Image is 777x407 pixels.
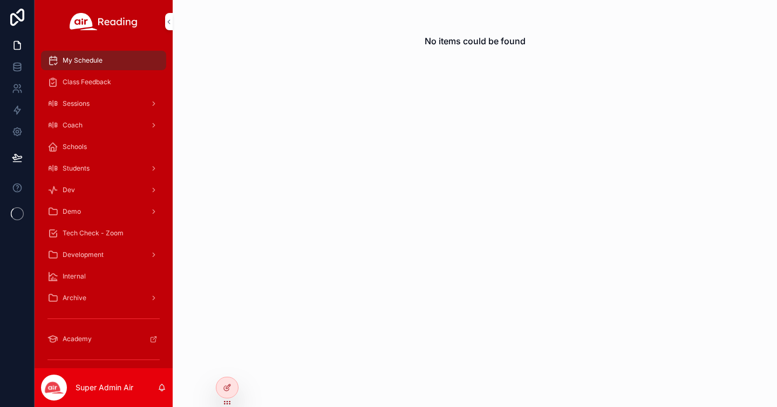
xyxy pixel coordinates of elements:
[41,223,166,243] a: Tech Check - Zoom
[41,245,166,264] a: Development
[41,202,166,221] a: Demo
[63,56,103,65] span: My Schedule
[63,186,75,194] span: Dev
[425,35,526,48] h2: No items could be found
[41,116,166,135] a: Coach
[35,43,173,368] div: scrollable content
[63,164,90,173] span: Students
[41,94,166,113] a: Sessions
[41,159,166,178] a: Students
[63,143,87,151] span: Schools
[41,329,166,349] a: Academy
[63,250,104,259] span: Development
[63,207,81,216] span: Demo
[41,288,166,308] a: Archive
[63,294,86,302] span: Archive
[76,382,133,393] p: Super Admin Air
[41,51,166,70] a: My Schedule
[63,99,90,108] span: Sessions
[41,72,166,92] a: Class Feedback
[70,13,138,30] img: App logo
[63,229,124,238] span: Tech Check - Zoom
[63,272,86,281] span: Internal
[41,267,166,286] a: Internal
[63,121,83,130] span: Coach
[41,137,166,157] a: Schools
[41,180,166,200] a: Dev
[63,335,92,343] span: Academy
[63,78,111,86] span: Class Feedback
